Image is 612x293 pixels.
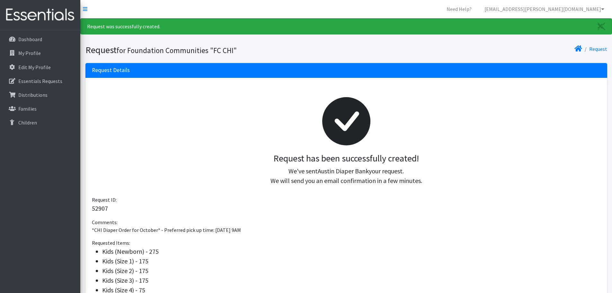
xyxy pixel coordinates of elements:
[18,36,42,42] p: Dashboard
[3,116,78,129] a: Children
[18,50,41,56] p: My Profile
[92,204,601,213] p: 52907
[441,3,477,15] a: Need Help?
[3,102,78,115] a: Families
[102,256,601,266] li: Kids (Size 1) - 175
[3,33,78,46] a: Dashboard
[18,78,62,84] p: Essentials Requests
[18,64,51,70] p: Edit My Profile
[92,67,130,74] h3: Request Details
[85,44,344,56] h1: Request
[97,166,596,186] p: We've sent your request. We will send you an email confirmation in a few minutes.
[589,46,607,52] a: Request
[3,75,78,87] a: Essentials Requests
[80,18,612,34] div: Request was successfully created.
[92,219,118,225] span: Comments:
[18,119,37,126] p: Children
[318,167,369,175] span: Austin Diaper Bank
[3,47,78,60] a: My Profile
[3,88,78,101] a: Distributions
[97,153,596,164] h3: Request has been successfully created!
[117,46,237,55] small: for Foundation Communities "FC CHI"
[18,92,48,98] p: Distributions
[591,19,612,34] a: Close
[92,226,601,234] p: *CHI Diaper Order for October* - Preferred pick up time: [DATE] 9AM
[3,61,78,74] a: Edit My Profile
[479,3,609,15] a: [EMAIL_ADDRESS][PERSON_NAME][DOMAIN_NAME]
[18,105,37,112] p: Families
[102,266,601,276] li: Kids (Size 2) - 175
[92,240,130,246] span: Requested Items:
[102,247,601,256] li: Kids (Newborn) - 275
[3,4,78,26] img: HumanEssentials
[92,197,117,203] span: Request ID:
[102,276,601,285] li: Kids (Size 3) - 175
